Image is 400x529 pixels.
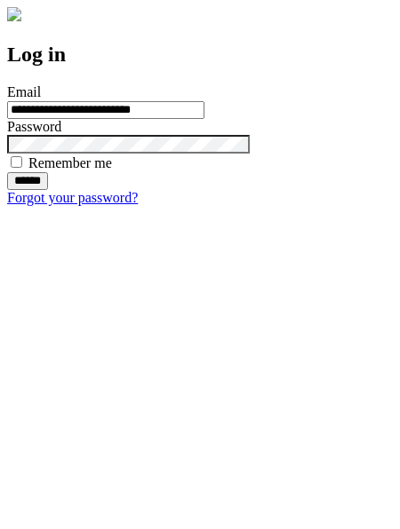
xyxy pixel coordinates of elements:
h2: Log in [7,43,393,67]
a: Forgot your password? [7,190,138,205]
label: Password [7,119,61,134]
img: logo-4e3dc11c47720685a147b03b5a06dd966a58ff35d612b21f08c02c0306f2b779.png [7,7,21,21]
label: Email [7,84,41,99]
label: Remember me [28,155,112,170]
